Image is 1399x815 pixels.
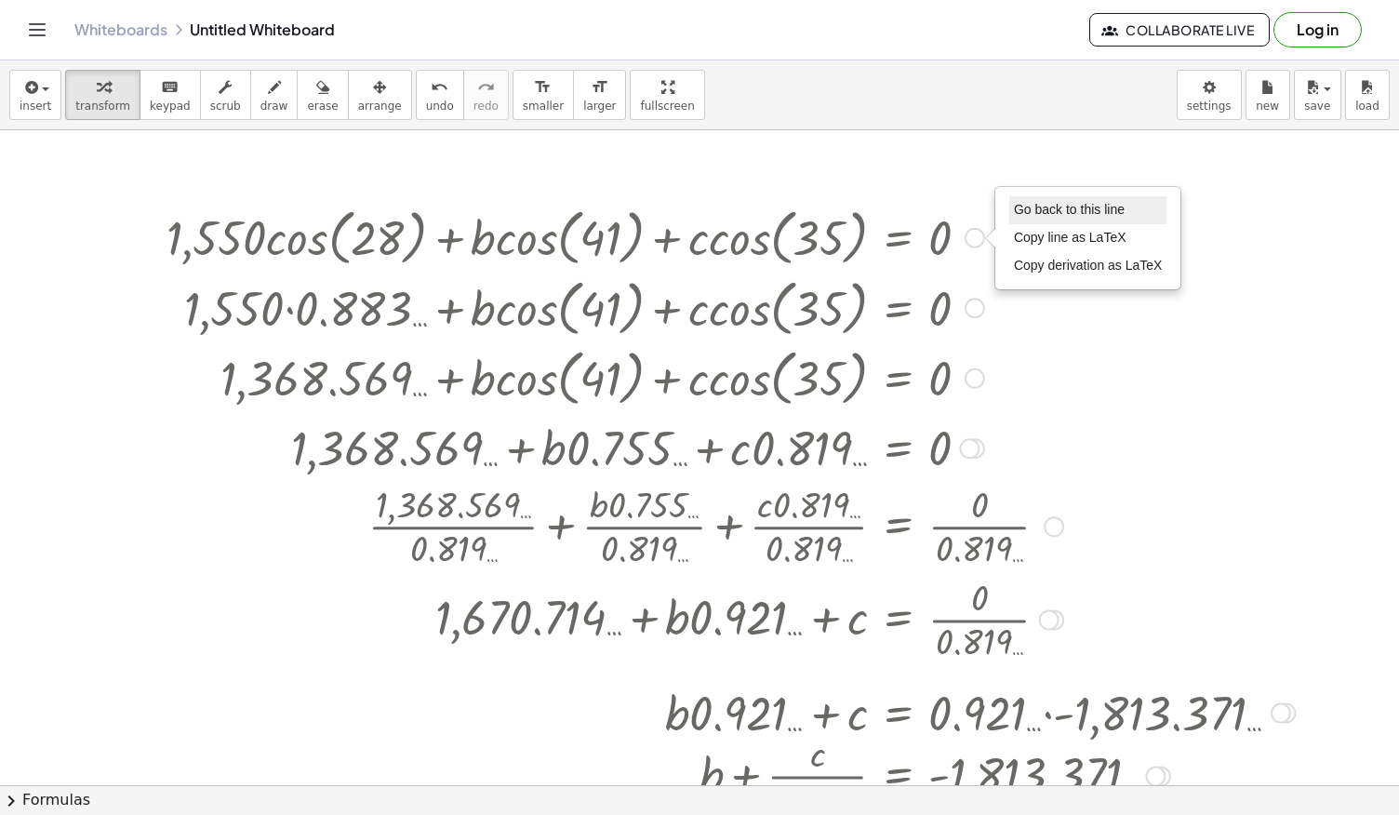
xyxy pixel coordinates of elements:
[1014,258,1163,273] span: Copy derivation as LaTeX
[75,100,130,113] span: transform
[1294,70,1341,120] button: save
[22,15,52,45] button: Toggle navigation
[1246,70,1290,120] button: new
[297,70,348,120] button: erase
[583,100,616,113] span: larger
[591,76,608,99] i: format_size
[630,70,704,120] button: fullscreen
[1014,202,1125,217] span: Go back to this line
[477,76,495,99] i: redo
[200,70,251,120] button: scrub
[640,100,694,113] span: fullscreen
[1304,100,1330,113] span: save
[1187,100,1232,113] span: settings
[348,70,412,120] button: arrange
[358,100,402,113] span: arrange
[9,70,61,120] button: insert
[1177,70,1242,120] button: settings
[1273,12,1362,47] button: Log in
[74,20,167,39] a: Whiteboards
[150,100,191,113] span: keypad
[307,100,338,113] span: erase
[523,100,564,113] span: smaller
[431,76,448,99] i: undo
[250,70,299,120] button: draw
[20,100,51,113] span: insert
[1105,21,1254,38] span: Collaborate Live
[1256,100,1279,113] span: new
[513,70,574,120] button: format_sizesmaller
[1355,100,1379,113] span: load
[1089,13,1270,47] button: Collaborate Live
[463,70,509,120] button: redoredo
[426,100,454,113] span: undo
[573,70,626,120] button: format_sizelarger
[140,70,201,120] button: keyboardkeypad
[161,76,179,99] i: keyboard
[65,70,140,120] button: transform
[416,70,464,120] button: undoundo
[1345,70,1390,120] button: load
[260,100,288,113] span: draw
[1014,230,1126,245] span: Copy line as LaTeX
[473,100,499,113] span: redo
[534,76,552,99] i: format_size
[210,100,241,113] span: scrub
